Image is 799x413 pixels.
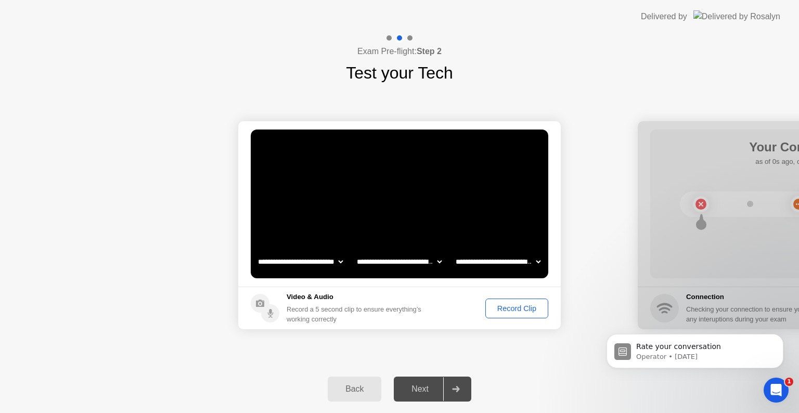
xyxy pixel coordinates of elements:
img: Delivered by Rosalyn [693,10,780,22]
span: 1 [785,378,793,386]
select: Available speakers [355,251,444,272]
iframe: Intercom notifications message [591,312,799,385]
select: Available microphones [454,251,543,272]
button: Back [328,377,381,402]
h1: Test your Tech [346,60,453,85]
button: Next [394,377,471,402]
div: Record Clip [489,304,545,313]
button: Record Clip [485,299,548,318]
div: Back [331,384,378,394]
b: Step 2 [417,47,442,56]
h4: Exam Pre-flight: [357,45,442,58]
h5: Video & Audio [287,292,426,302]
div: Delivered by [641,10,687,23]
div: Record a 5 second clip to ensure everything’s working correctly [287,304,426,324]
iframe: Intercom live chat [764,378,789,403]
select: Available cameras [256,251,345,272]
div: Next [397,384,443,394]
